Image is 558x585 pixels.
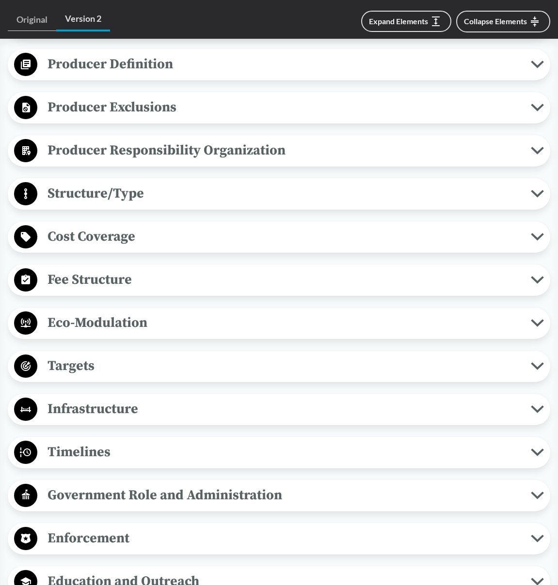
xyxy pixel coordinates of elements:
[37,183,531,204] span: Structure/Type
[37,269,531,291] span: Fee Structure
[37,441,531,463] span: Timelines
[11,526,547,551] button: Enforcement
[37,53,531,75] span: Producer Definition
[8,9,56,31] a: Original
[456,11,550,32] button: Collapse Elements
[11,95,547,120] button: Producer Exclusions
[37,226,531,247] span: Cost Coverage
[37,484,531,506] span: Government Role and Administration
[11,182,547,206] button: Structure/Type
[11,311,547,336] button: Eco-Modulation
[37,527,531,549] span: Enforcement
[361,11,451,32] button: Expand Elements
[11,440,547,465] button: Timelines
[11,139,547,163] button: Producer Responsibility Organization
[37,398,531,420] span: Infrastructure
[11,225,547,249] button: Cost Coverage
[37,355,531,377] span: Targets
[11,52,547,77] button: Producer Definition
[11,268,547,292] button: Fee Structure
[37,312,531,334] span: Eco-Modulation
[11,397,547,422] button: Infrastructure
[37,96,531,118] span: Producer Exclusions
[37,139,531,161] span: Producer Responsibility Organization
[11,483,547,508] button: Government Role and Administration
[11,354,547,379] button: Targets
[56,8,110,31] a: Version 2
